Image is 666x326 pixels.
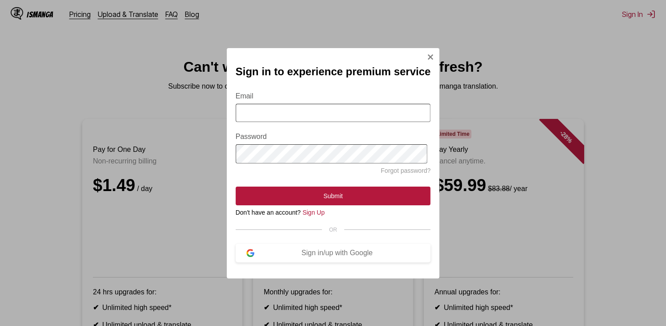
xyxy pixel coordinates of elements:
[236,187,431,205] button: Submit
[381,167,430,174] a: Forgot password?
[236,227,431,233] div: OR
[302,209,325,216] a: Sign Up
[246,249,254,257] img: google-logo
[236,65,431,78] h2: Sign in to experience premium service
[254,249,420,257] div: Sign in/up with Google
[427,53,434,61] img: Close
[227,48,440,278] div: Sign In Modal
[236,244,431,262] button: Sign in/up with Google
[236,209,431,216] div: Don't have an account?
[236,92,431,100] label: Email
[236,133,431,141] label: Password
